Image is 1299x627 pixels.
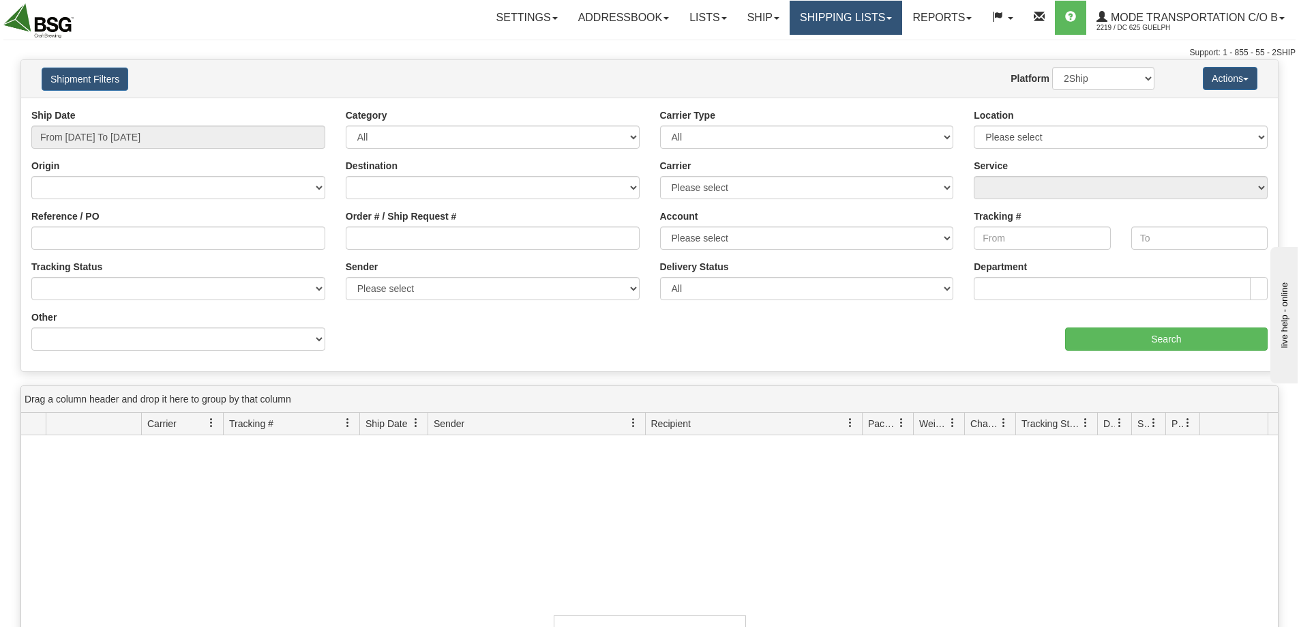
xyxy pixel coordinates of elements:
[1176,411,1199,435] a: Pickup Status filter column settings
[1131,227,1268,250] input: To
[434,417,464,431] span: Sender
[365,417,407,431] span: Ship Date
[1142,411,1165,435] a: Shipment Issues filter column settings
[147,417,177,431] span: Carrier
[568,1,680,35] a: Addressbook
[868,417,897,431] span: Packages
[1171,417,1183,431] span: Pickup Status
[1096,21,1199,35] span: 2219 / DC 625 Guelph
[890,411,913,435] a: Packages filter column settings
[1107,12,1278,23] span: Mode Transportation c/o B
[336,411,359,435] a: Tracking # filter column settings
[1086,1,1295,35] a: Mode Transportation c/o B 2219 / DC 625 Guelph
[1021,417,1081,431] span: Tracking Status
[31,260,102,274] label: Tracking Status
[3,3,74,38] img: logo2219.jpg
[660,159,691,173] label: Carrier
[679,1,736,35] a: Lists
[651,417,691,431] span: Recipient
[992,411,1015,435] a: Charge filter column settings
[486,1,568,35] a: Settings
[1268,244,1298,383] iframe: chat widget
[1103,417,1115,431] span: Delivery Status
[1108,411,1131,435] a: Delivery Status filter column settings
[974,227,1110,250] input: From
[970,417,999,431] span: Charge
[919,417,948,431] span: Weight
[622,411,645,435] a: Sender filter column settings
[31,209,100,223] label: Reference / PO
[42,68,128,91] button: Shipment Filters
[660,108,715,122] label: Carrier Type
[974,260,1027,274] label: Department
[200,411,223,435] a: Carrier filter column settings
[790,1,902,35] a: Shipping lists
[941,411,964,435] a: Weight filter column settings
[346,159,398,173] label: Destination
[346,108,387,122] label: Category
[346,209,457,223] label: Order # / Ship Request #
[10,12,126,22] div: live help - online
[839,411,862,435] a: Recipient filter column settings
[974,209,1021,223] label: Tracking #
[21,386,1278,413] div: grid grouping header
[229,417,273,431] span: Tracking #
[737,1,790,35] a: Ship
[31,310,57,324] label: Other
[1203,67,1257,90] button: Actions
[1065,327,1268,351] input: Search
[660,260,729,274] label: Delivery Status
[1137,417,1149,431] span: Shipment Issues
[31,108,76,122] label: Ship Date
[974,159,1008,173] label: Service
[660,209,698,223] label: Account
[3,47,1296,59] div: Support: 1 - 855 - 55 - 2SHIP
[974,108,1013,122] label: Location
[1011,72,1049,85] label: Platform
[31,159,59,173] label: Origin
[404,411,428,435] a: Ship Date filter column settings
[346,260,378,274] label: Sender
[1074,411,1097,435] a: Tracking Status filter column settings
[902,1,982,35] a: Reports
